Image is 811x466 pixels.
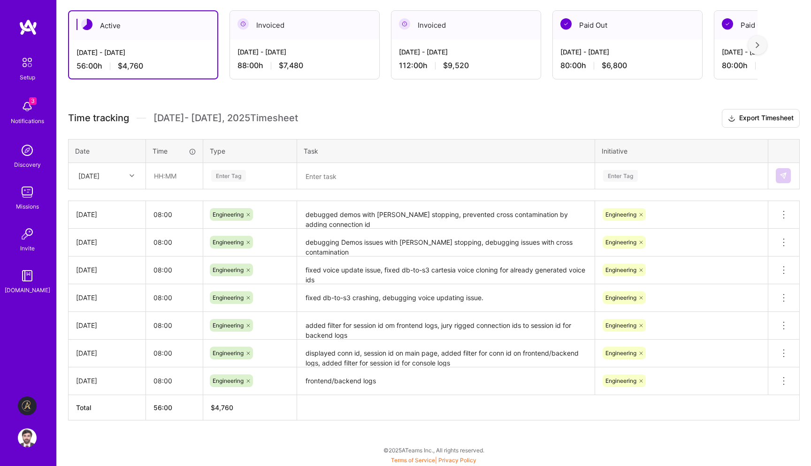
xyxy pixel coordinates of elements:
[443,61,469,70] span: $9,520
[20,243,35,253] div: Invite
[153,146,196,156] div: Time
[399,18,410,30] img: Invoiced
[298,341,594,366] textarea: displayed conn id, session id on main page, added filter for conn id on frontend/backend logs, ad...
[76,293,138,303] div: [DATE]
[553,11,702,39] div: Paid Out
[29,97,37,105] span: 3
[391,457,435,464] a: Terms of Service
[15,396,39,415] a: Aldea: Transforming Behavior Change Through AI-Driven Coaching
[76,237,138,247] div: [DATE]
[279,61,303,70] span: $7,480
[399,61,533,70] div: 112:00 h
[237,18,249,30] img: Invoiced
[298,230,594,256] textarea: debugging Demos issues with [PERSON_NAME] stopping, debugging issues with cross contamination
[19,19,38,36] img: logo
[560,61,695,70] div: 80:00 h
[146,395,203,420] th: 56:00
[298,202,594,228] textarea: debugged demos with [PERSON_NAME] stopping, prevented cross contamination by adding connection id
[399,47,533,57] div: [DATE] - [DATE]
[391,11,541,39] div: Invoiced
[146,230,203,255] input: HH:MM
[18,266,37,285] img: guide book
[211,404,233,412] span: $ 4,760
[237,47,372,57] div: [DATE] - [DATE]
[213,211,244,218] span: Engineering
[77,61,210,71] div: 56:00 h
[560,47,695,57] div: [DATE] - [DATE]
[391,457,476,464] span: |
[5,285,50,295] div: [DOMAIN_NAME]
[56,438,811,462] div: © 2025 ATeams Inc., All rights reserved.
[213,322,244,329] span: Engineering
[69,11,217,40] div: Active
[605,266,636,273] span: Engineering
[18,97,37,116] img: bell
[722,109,800,128] button: Export Timesheet
[20,72,35,82] div: Setup
[78,171,99,181] div: [DATE]
[605,349,636,357] span: Engineering
[76,265,138,275] div: [DATE]
[605,239,636,246] span: Engineering
[146,285,203,310] input: HH:MM
[237,61,372,70] div: 88:00 h
[603,169,638,183] div: Enter Tag
[203,139,297,163] th: Type
[213,377,244,384] span: Engineering
[146,313,203,338] input: HH:MM
[14,160,41,170] div: Discovery
[130,173,134,178] i: icon Chevron
[605,294,636,301] span: Engineering
[230,11,379,39] div: Invoiced
[780,172,787,179] img: Submit
[76,376,138,386] div: [DATE]
[146,341,203,365] input: HH:MM
[146,368,203,393] input: HH:MM
[68,112,129,124] span: Time tracking
[18,396,37,415] img: Aldea: Transforming Behavior Change Through AI-Driven Coaching
[213,239,244,246] span: Engineering
[18,141,37,160] img: discovery
[728,114,735,124] i: icon Download
[146,202,203,227] input: HH:MM
[298,313,594,339] textarea: added filter for session id om frontend logs, jury rigged connection ids to session id for backen...
[722,18,733,30] img: Paid Out
[298,285,594,311] textarea: fixed db-to-s3 crashing, debugging voice updating issue.
[298,257,594,283] textarea: fixed voice update issue, fixed db-to-s3 cartesia voice cloning for already generated voice ids
[16,202,39,211] div: Missions
[77,47,210,57] div: [DATE] - [DATE]
[605,322,636,329] span: Engineering
[146,257,203,282] input: HH:MM
[118,61,143,71] span: $4,760
[605,211,636,218] span: Engineering
[756,42,759,48] img: right
[213,349,244,357] span: Engineering
[211,169,246,183] div: Enter Tag
[153,112,298,124] span: [DATE] - [DATE] , 2025 Timesheet
[69,395,146,420] th: Total
[146,163,202,188] input: HH:MM
[298,368,594,394] textarea: frontend/backend logs
[18,225,37,243] img: Invite
[15,428,39,447] a: User Avatar
[213,294,244,301] span: Engineering
[602,61,627,70] span: $6,800
[81,19,92,30] img: Active
[76,210,138,219] div: [DATE]
[297,139,595,163] th: Task
[76,320,138,330] div: [DATE]
[69,139,146,163] th: Date
[18,428,37,447] img: User Avatar
[11,116,44,126] div: Notifications
[76,348,138,358] div: [DATE]
[213,266,244,273] span: Engineering
[17,53,37,72] img: setup
[605,377,636,384] span: Engineering
[560,18,572,30] img: Paid Out
[438,457,476,464] a: Privacy Policy
[18,183,37,202] img: teamwork
[602,146,761,156] div: Initiative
